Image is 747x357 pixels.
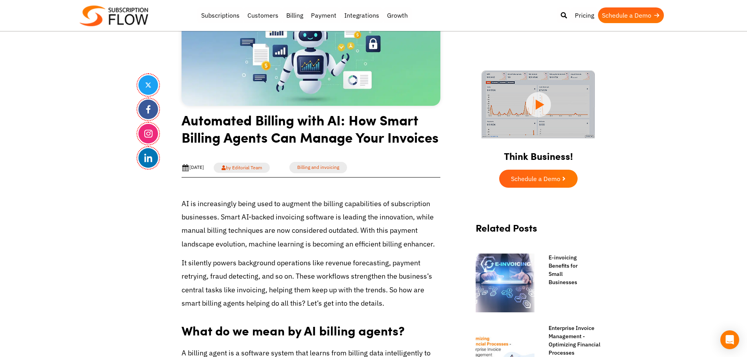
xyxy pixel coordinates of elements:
[197,7,244,23] a: Subscriptions
[476,254,534,312] img: E-invoicing Benefits for Small Businesses
[571,7,598,23] a: Pricing
[307,7,340,23] a: Payment
[541,254,587,286] a: E-invoicing Benefits for Small Businesses
[80,5,148,26] img: Subscriptionflow
[182,164,204,172] div: [DATE]
[340,7,383,23] a: Integrations
[182,321,405,339] strong: What do we mean by AI billing agents?
[182,111,440,152] h1: Automated Billing with AI: How Smart Billing Agents Can Manage Your Invoices
[468,141,609,166] h2: Think Business!
[289,162,347,173] a: Billing and invoicing
[598,7,664,23] a: Schedule a Demo
[720,330,739,349] div: Open Intercom Messenger
[214,163,270,173] a: by Editorial Team
[541,324,601,357] a: Enterprise Invoice Management - Optimizing Financial Processes
[476,222,601,241] h2: Related Posts
[511,176,560,182] span: Schedule a Demo
[182,256,440,310] p: It silently powers background operations like revenue forecasting, payment retrying, fraud detect...
[482,71,595,138] img: intro video
[383,7,412,23] a: Growth
[182,197,440,251] p: AI is increasingly being used to augment the billing capabilities of subscription businesses. Sma...
[282,7,307,23] a: Billing
[244,7,282,23] a: Customers
[499,170,578,188] a: Schedule a Demo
